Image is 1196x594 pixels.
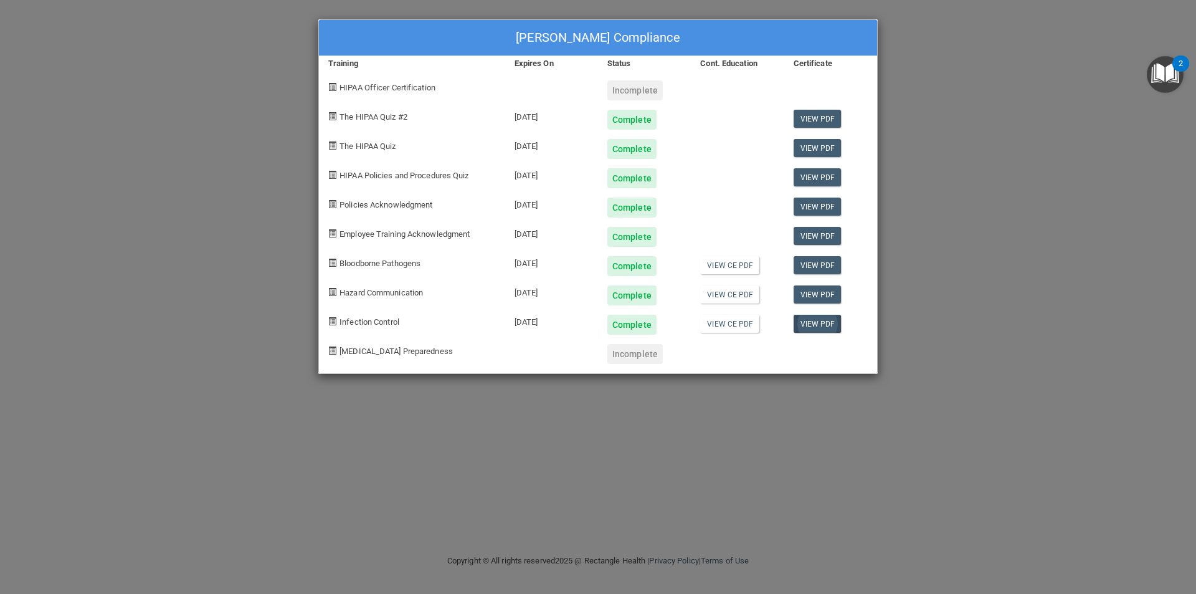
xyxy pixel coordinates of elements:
[339,229,470,239] span: Employee Training Acknowledgment
[505,130,598,159] div: [DATE]
[505,56,598,71] div: Expires On
[794,139,842,157] a: View PDF
[505,247,598,276] div: [DATE]
[607,110,657,130] div: Complete
[794,256,842,274] a: View PDF
[607,256,657,276] div: Complete
[794,110,842,128] a: View PDF
[319,56,505,71] div: Training
[784,56,877,71] div: Certificate
[339,347,453,356] span: [MEDICAL_DATA] Preparedness
[339,259,420,268] span: Bloodborne Pathogens
[607,168,657,188] div: Complete
[607,315,657,335] div: Complete
[339,141,396,151] span: The HIPAA Quiz
[598,56,691,71] div: Status
[700,256,759,274] a: View CE PDF
[505,305,598,335] div: [DATE]
[607,139,657,159] div: Complete
[607,198,657,218] div: Complete
[607,285,657,305] div: Complete
[339,317,399,327] span: Infection Control
[339,83,435,92] span: HIPAA Officer Certification
[1179,64,1183,80] div: 2
[339,112,407,122] span: The HIPAA Quiz #2
[505,100,598,130] div: [DATE]
[794,227,842,245] a: View PDF
[339,200,432,209] span: Policies Acknowledgment
[339,288,423,297] span: Hazard Communication
[700,315,759,333] a: View CE PDF
[339,171,468,180] span: HIPAA Policies and Procedures Quiz
[794,285,842,304] a: View PDF
[1147,56,1184,93] button: Open Resource Center, 2 new notifications
[505,276,598,305] div: [DATE]
[607,227,657,247] div: Complete
[505,218,598,247] div: [DATE]
[794,198,842,216] a: View PDF
[691,56,784,71] div: Cont. Education
[607,80,663,100] div: Incomplete
[700,285,759,304] a: View CE PDF
[319,20,877,56] div: [PERSON_NAME] Compliance
[505,188,598,218] div: [DATE]
[505,159,598,188] div: [DATE]
[794,168,842,186] a: View PDF
[794,315,842,333] a: View PDF
[607,344,663,364] div: Incomplete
